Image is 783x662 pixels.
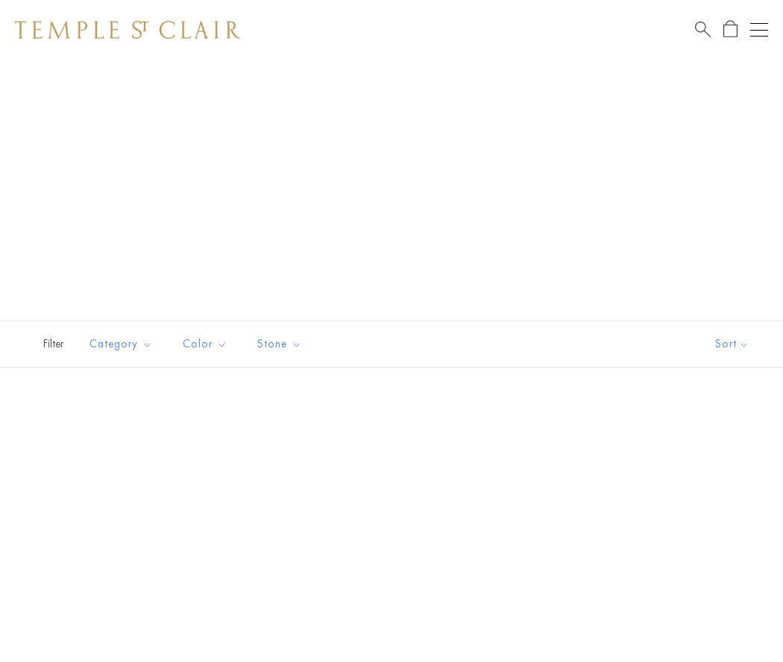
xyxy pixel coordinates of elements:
[172,327,239,361] button: Color
[78,327,164,361] button: Category
[723,20,738,39] a: Open Shopping Bag
[175,335,239,353] span: Color
[82,335,164,353] span: Category
[250,335,313,353] span: Stone
[750,21,768,39] button: Open navigation
[15,21,240,39] img: Temple St. Clair
[695,20,711,39] a: Search
[246,327,313,361] button: Stone
[682,321,783,367] button: Show sort by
